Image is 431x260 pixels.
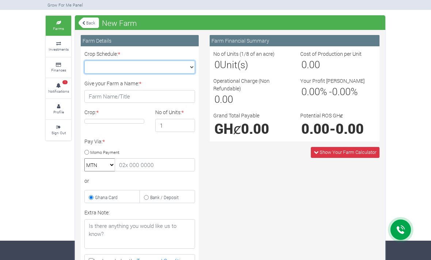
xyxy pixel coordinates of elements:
label: Give your Farm a Name: [84,79,141,87]
label: No of Units (1/8 of an acre) [213,50,275,58]
label: Operational Charge (Non Refundable) [213,77,289,92]
h1: GHȼ [214,120,288,137]
small: Notifications [48,89,69,94]
label: Crop Schedule: [84,50,120,58]
span: 0.00 [301,85,320,98]
label: Pay Via: [84,137,105,145]
a: Sign Out [46,120,71,140]
span: 0.00 [301,120,329,137]
span: New Farm [100,16,139,30]
small: Profile [53,109,64,115]
span: Show Your Farm Calculator [320,149,376,155]
label: No of Units: [155,108,184,116]
label: Your Profit [PERSON_NAME] [300,77,365,85]
h1: - [301,120,375,137]
span: 1 [62,80,68,85]
div: Farm Details [81,35,199,46]
label: Cost of Production per Unit [300,50,362,58]
span: 0.00 [301,58,320,71]
div: or [84,177,195,185]
input: Bank / Deposit [144,195,149,200]
span: 0.00 [332,85,351,98]
label: Potential ROS GHȼ [300,112,343,119]
a: Back [79,17,99,29]
label: Extra Note: [84,209,110,216]
small: Investments [49,47,69,52]
small: Momo Payment [90,149,119,155]
a: Farms [46,16,71,36]
label: Grand Total Payable [213,112,259,119]
small: Ghana Card [95,194,118,200]
input: 02x 000 0000 [115,158,195,171]
h3: % - % [301,86,375,97]
small: Sign Out [52,130,66,135]
small: Finances [51,67,66,73]
a: Finances [46,58,71,78]
span: 0.00 [214,93,233,105]
h3: Unit(s) [214,59,288,70]
label: Crop: [84,108,99,116]
small: Farms [53,26,64,31]
input: Farm Name/Title [84,90,195,103]
div: Farm Financial Summary [210,35,379,46]
a: 1 Notifications [46,78,71,98]
small: Grow For Me Panel [47,2,83,8]
span: 0 [214,58,220,71]
a: Investments [46,36,71,57]
a: Profile [46,99,71,119]
span: 0.00 [241,120,269,137]
span: 0.00 [336,120,364,137]
input: Momo Payment [84,150,89,155]
input: Ghana Card [89,195,94,200]
small: Bank / Deposit [150,194,179,200]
